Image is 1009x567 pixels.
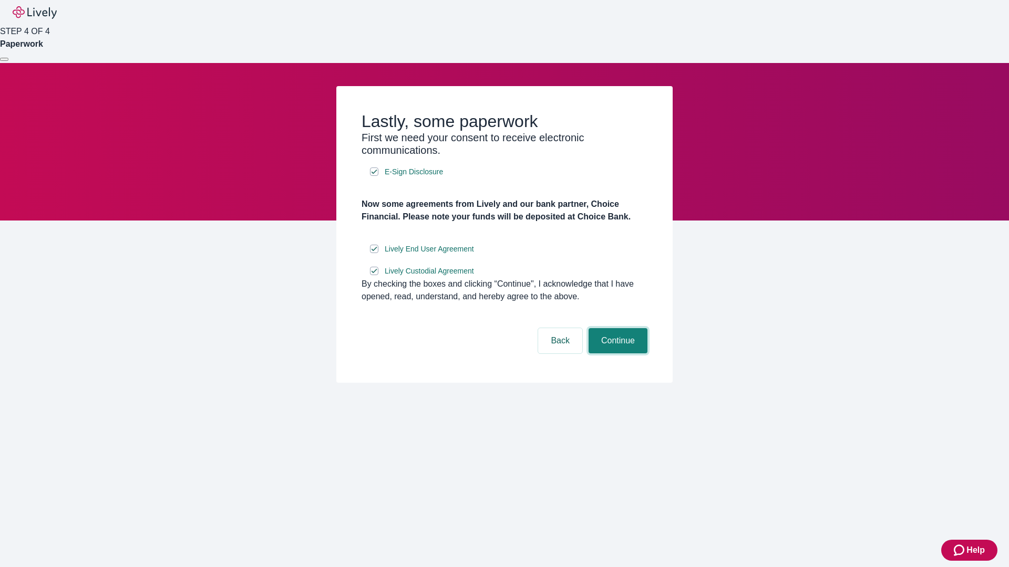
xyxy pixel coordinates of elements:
span: Lively End User Agreement [385,244,474,255]
a: e-sign disclosure document [383,265,476,278]
a: e-sign disclosure document [383,165,445,178]
h4: Now some agreements from Lively and our bank partner, Choice Financial. Please note your funds wi... [362,198,647,223]
a: e-sign disclosure document [383,243,476,256]
button: Back [538,328,582,353]
button: Continue [589,328,647,353]
h2: Lastly, some paperwork [362,111,647,131]
div: By checking the boxes and clicking “Continue", I acknowledge that I have opened, read, understand... [362,278,647,303]
h3: First we need your consent to receive electronic communications. [362,131,647,156]
span: E-Sign Disclosure [385,166,443,177]
button: Zendesk support iconHelp [941,540,997,561]
img: Lively [13,6,57,19]
span: Help [966,544,985,556]
span: Lively Custodial Agreement [385,266,474,277]
svg: Zendesk support icon [954,544,966,556]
